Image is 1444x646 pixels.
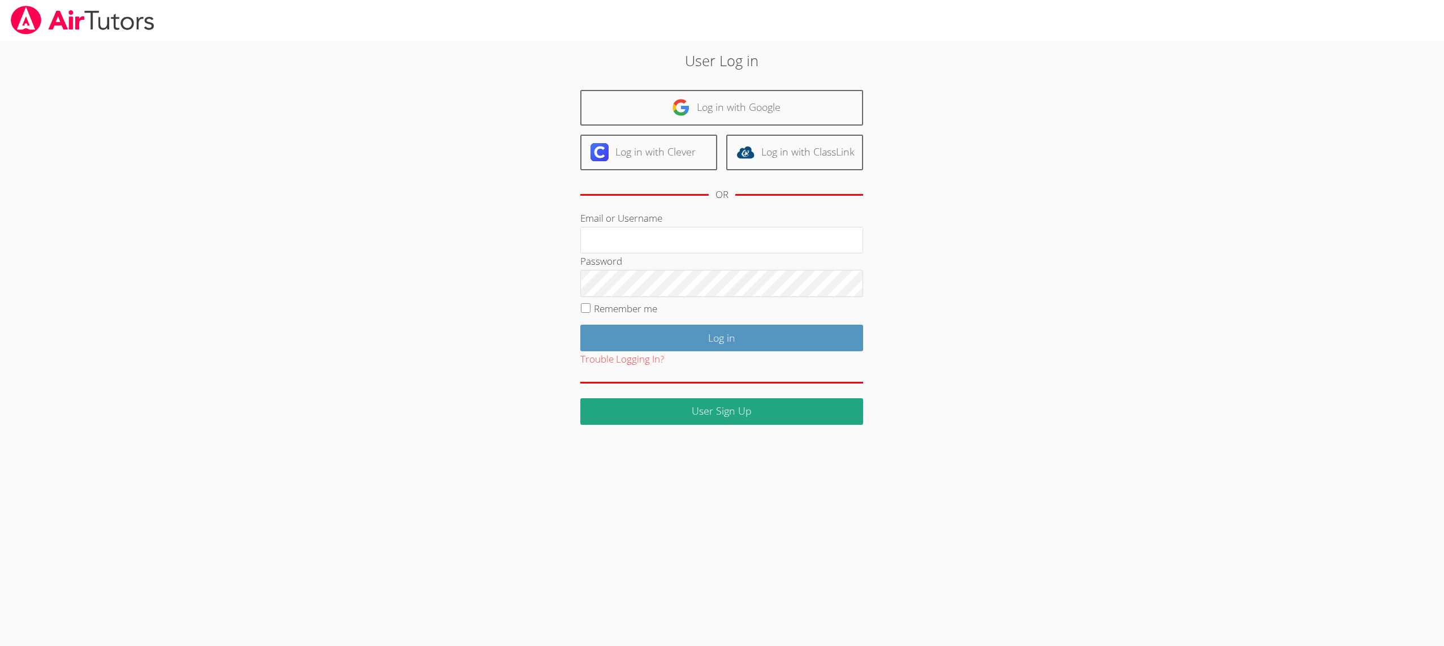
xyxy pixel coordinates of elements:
img: clever-logo-6eab21bc6e7a338710f1a6ff85c0baf02591cd810cc4098c63d3a4b26e2feb20.svg [590,143,609,161]
a: Log in with Clever [580,135,717,170]
img: google-logo-50288ca7cdecda66e5e0955fdab243c47b7ad437acaf1139b6f446037453330a.svg [672,98,690,117]
label: Remember me [594,302,657,315]
a: User Sign Up [580,398,863,425]
h2: User Log in [332,50,1112,71]
button: Trouble Logging In? [580,351,664,368]
div: OR [715,187,729,203]
a: Log in with ClassLink [726,135,863,170]
label: Password [580,255,622,268]
a: Log in with Google [580,90,863,126]
label: Email or Username [580,212,662,225]
input: Log in [580,325,863,351]
img: classlink-logo-d6bb404cc1216ec64c9a2012d9dc4662098be43eaf13dc465df04b49fa7ab582.svg [736,143,755,161]
img: airtutors_banner-c4298cdbf04f3fff15de1276eac7730deb9818008684d7c2e4769d2f7ddbe033.png [10,6,156,35]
